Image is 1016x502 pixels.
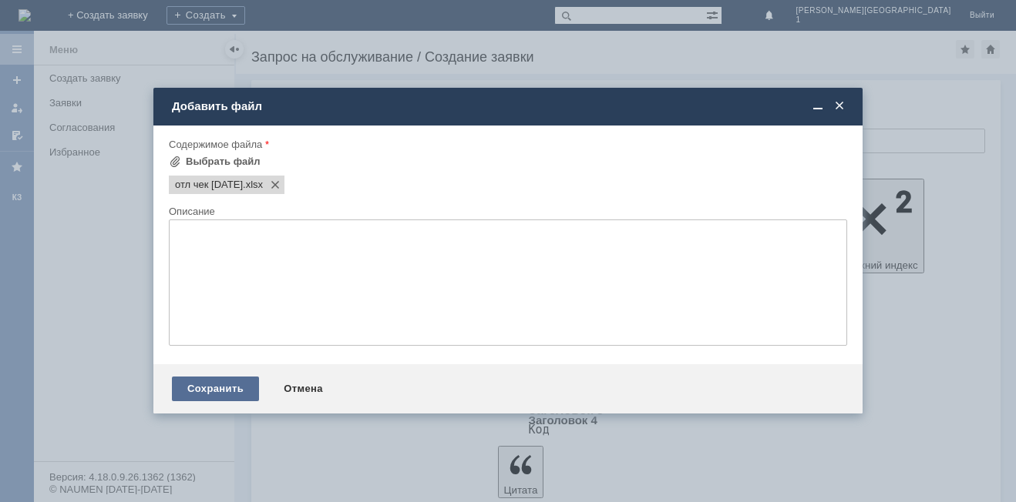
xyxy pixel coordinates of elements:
[832,99,847,113] span: Закрыть
[169,206,844,216] div: Описание
[175,179,243,191] span: отл чек 26.08.25.xlsx
[6,6,225,18] div: Добрый день!
[172,99,847,113] div: Добавить файл
[243,179,263,191] span: отл чек 26.08.25.xlsx
[810,99,826,113] span: Свернуть (Ctrl + M)
[6,18,224,43] span: Прошу удалить отложенные чеки за [DATE] Файл во вложении.
[169,139,844,149] div: Содержимое файла
[186,156,261,168] div: Выбрать файл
